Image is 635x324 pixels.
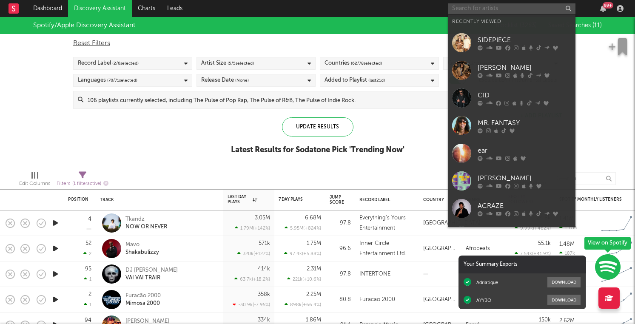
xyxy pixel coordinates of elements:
[423,295,457,305] div: [GEOGRAPHIC_DATA]
[539,317,551,323] div: 150k
[305,215,321,221] div: 6.68M
[125,300,161,307] div: Mimosa 2000
[125,267,178,274] div: DJ [PERSON_NAME]
[478,173,571,183] div: [PERSON_NAME]
[68,197,88,202] div: Position
[423,244,457,254] div: [GEOGRAPHIC_DATA]
[584,237,631,250] div: View on Spotify
[452,17,571,27] div: Recently Viewed
[306,292,321,297] div: 2.25M
[478,35,571,45] div: SIDEPIECE
[325,58,382,68] div: Countries
[351,58,382,68] span: ( 62 / 78 selected)
[57,179,108,189] div: Filters
[125,241,159,249] div: Mavo
[359,213,415,233] div: Everything's Yours Entertainment
[478,63,571,73] div: [PERSON_NAME]
[88,216,91,222] div: 4
[237,251,270,256] div: 320k ( +127 % )
[552,172,616,185] input: Search...
[448,222,575,250] a: oskar med k
[284,251,321,256] div: 97.4k ( +5.88 % )
[359,269,390,279] div: INTERTONE
[85,318,91,323] div: 94
[478,118,571,128] div: MR. FANTASY
[330,244,351,254] div: 96.6
[85,241,91,246] div: 52
[125,216,167,223] div: Tkandz
[466,244,490,254] div: Afrobeats
[78,75,137,85] div: Languages
[538,241,551,246] div: 55.1k
[125,249,159,256] div: Shakabulizzy
[458,256,586,273] div: Your Summary Exports
[83,91,562,108] input: 106 playlists currently selected, including The Pulse of Pop Rap, The Pulse of R&B, The Pulse of ...
[125,267,178,282] a: DJ [PERSON_NAME]VAI VAI TRAIR
[330,195,344,205] div: Jump Score
[448,84,575,112] a: CID
[476,297,491,303] div: AYYBO
[448,195,575,222] a: ACRAZE
[603,2,613,9] div: 99 +
[279,197,308,202] div: 7 Day Plays
[359,239,415,259] div: Inner Circle Entertainment Ltd.
[201,75,249,85] div: Release Date
[19,179,50,189] div: Edit Columns
[330,218,351,228] div: 97.8
[125,292,161,300] div: Furacão 2000
[368,75,385,85] span: (last 21 d)
[125,274,178,282] div: VAI VAI TRAIR
[592,23,602,28] span: ( 11 )
[258,266,270,272] div: 414k
[201,58,254,68] div: Artist Size
[559,225,577,230] div: 1.17M
[325,75,385,85] div: Added to Playlist
[515,251,551,256] div: 7.54k ( +41.9 % )
[559,242,575,247] div: 1.48M
[88,292,91,297] div: 2
[125,292,161,307] a: Furacão 2000Mimosa 2000
[285,225,321,231] div: 5.95M ( +824 % )
[547,277,581,287] button: Download
[125,223,167,231] div: NOW OR NEVER
[478,145,571,156] div: ear
[234,276,270,282] div: 63.7k ( +18.2 % )
[78,58,139,68] div: Record Label
[448,3,575,14] input: Search for artists
[478,90,571,100] div: CID
[359,295,395,305] div: Furacao 2000
[233,302,270,307] div: -30.9k ( -7.95 % )
[559,197,623,202] div: Spotify Monthly Listeners
[125,241,159,256] a: MavoShakabulizzy
[84,302,91,307] div: 1
[73,38,562,48] div: Reset Filters
[476,279,498,285] div: Adriatique
[72,182,101,186] span: ( 1 filter active)
[307,266,321,272] div: 2.31M
[448,112,575,139] a: MR. FANTASY
[125,216,167,231] a: TkandzNOW OR NEVER
[228,194,257,205] div: Last Day Plays
[258,317,270,323] div: 334k
[547,295,581,305] button: Download
[19,168,50,193] div: Edit Columns
[285,302,321,307] div: 898k ( +66.4 % )
[330,295,351,305] div: 80.8
[84,276,91,282] div: 1
[559,318,575,324] div: 2.62M
[100,197,215,202] div: Track
[307,241,321,246] div: 1.75M
[448,167,575,195] a: [PERSON_NAME]
[287,276,321,282] div: 221k ( +10.6 % )
[228,58,254,68] span: ( 5 / 5 selected)
[448,29,575,57] a: SIDEPIECE
[515,225,551,231] div: 9.99k ( +462 % )
[231,145,404,155] div: Latest Results for Sodatone Pick ' Trending Now '
[423,197,453,202] div: Country
[57,168,108,193] div: Filters(1 filter active)
[258,292,270,297] div: 358k
[259,241,270,246] div: 571k
[83,251,91,256] div: 2
[85,266,91,272] div: 95
[107,75,137,85] span: ( 70 / 71 selected)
